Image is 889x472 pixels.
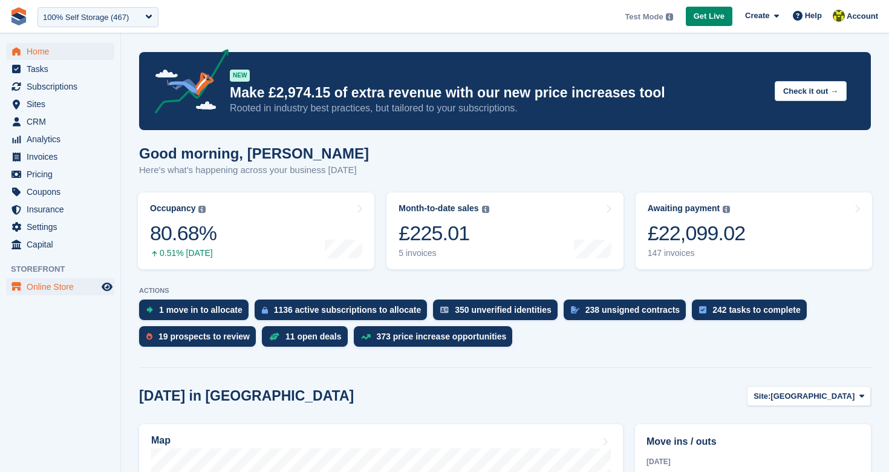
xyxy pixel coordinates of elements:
div: 5 invoices [399,248,489,258]
span: Tasks [27,61,99,77]
div: Month-to-date sales [399,203,478,214]
div: 1136 active subscriptions to allocate [274,305,422,315]
div: 350 unverified identities [455,305,552,315]
img: stora-icon-8386f47178a22dfd0bd8f6a31ec36ba5ce8667c1dd55bd0f319d3a0aa187defe.svg [10,7,28,25]
a: menu [6,236,114,253]
span: Analytics [27,131,99,148]
a: menu [6,113,114,130]
a: menu [6,166,114,183]
span: Pricing [27,166,99,183]
a: menu [6,78,114,95]
div: £22,099.02 [648,221,746,246]
a: Occupancy 80.68% 0.51% [DATE] [138,192,374,269]
span: Storefront [11,263,120,275]
div: 147 invoices [648,248,746,258]
h2: [DATE] in [GEOGRAPHIC_DATA] [139,388,354,404]
span: Coupons [27,183,99,200]
a: Preview store [100,280,114,294]
a: menu [6,96,114,113]
span: Capital [27,236,99,253]
span: [GEOGRAPHIC_DATA] [770,390,855,402]
span: Account [847,10,878,22]
a: 1 move in to allocate [139,300,255,326]
span: Home [27,43,99,60]
a: menu [6,131,114,148]
button: Site: [GEOGRAPHIC_DATA] [747,386,871,406]
div: 19 prospects to review [158,332,250,341]
span: Settings [27,218,99,235]
span: Test Mode [625,11,663,23]
div: Awaiting payment [648,203,720,214]
img: icon-info-grey-7440780725fd019a000dd9b08b2336e03edf1995a4989e88bcd33f0948082b44.svg [666,13,673,21]
span: Subscriptions [27,78,99,95]
a: menu [6,201,114,218]
a: menu [6,148,114,165]
a: 373 price increase opportunities [354,326,519,353]
div: 11 open deals [285,332,342,341]
p: Make £2,974.15 of extra revenue with our new price increases tool [230,84,765,102]
span: Get Live [694,10,725,22]
a: menu [6,43,114,60]
span: Online Store [27,278,99,295]
img: price_increase_opportunities-93ffe204e8149a01c8c9dc8f82e8f89637d9d84a8eef4429ea346261dce0b2c0.svg [361,334,371,339]
img: move_ins_to_allocate_icon-fdf77a2bb77ea45bf5b3d319d69a93e2d87916cf1d5bf7949dd705db3b84f3ca.svg [146,306,153,313]
a: 350 unverified identities [433,300,564,326]
a: menu [6,278,114,295]
div: 1 move in to allocate [159,305,243,315]
a: 19 prospects to review [139,326,262,353]
div: NEW [230,70,250,82]
div: 238 unsigned contracts [585,305,680,315]
a: menu [6,218,114,235]
div: 373 price increase opportunities [377,332,507,341]
a: Month-to-date sales £225.01 5 invoices [386,192,623,269]
a: menu [6,183,114,200]
span: Create [745,10,769,22]
span: Invoices [27,148,99,165]
div: [DATE] [646,456,859,467]
img: task-75834270c22a3079a89374b754ae025e5fb1db73e45f91037f5363f120a921f8.svg [699,306,706,313]
img: price-adjustments-announcement-icon-8257ccfd72463d97f412b2fc003d46551f7dbcb40ab6d574587a9cd5c0d94... [145,49,229,118]
p: Here's what's happening across your business [DATE] [139,163,369,177]
a: 1136 active subscriptions to allocate [255,300,434,326]
a: Get Live [686,7,732,27]
a: 11 open deals [262,326,354,353]
button: Check it out → [775,81,847,101]
img: Rob Sweeney [833,10,845,22]
a: Awaiting payment £22,099.02 147 invoices [636,192,872,269]
span: Sites [27,96,99,113]
img: prospect-51fa495bee0391a8d652442698ab0144808aea92771e9ea1ae160a38d050c398.svg [146,333,152,340]
div: 80.68% [150,221,217,246]
a: 238 unsigned contracts [564,300,692,326]
div: £225.01 [399,221,489,246]
img: icon-info-grey-7440780725fd019a000dd9b08b2336e03edf1995a4989e88bcd33f0948082b44.svg [482,206,489,213]
div: 242 tasks to complete [712,305,801,315]
h2: Map [151,435,171,446]
a: menu [6,61,114,77]
h1: Good morning, [PERSON_NAME] [139,145,369,162]
span: Insurance [27,201,99,218]
a: 242 tasks to complete [692,300,813,326]
span: CRM [27,113,99,130]
span: Site: [754,390,770,402]
h2: Move ins / outs [646,434,859,449]
div: Occupancy [150,203,195,214]
p: ACTIONS [139,287,871,295]
img: icon-info-grey-7440780725fd019a000dd9b08b2336e03edf1995a4989e88bcd33f0948082b44.svg [198,206,206,213]
img: active_subscription_to_allocate_icon-d502201f5373d7db506a760aba3b589e785aa758c864c3986d89f69b8ff3... [262,306,268,314]
img: contract_signature_icon-13c848040528278c33f63329250d36e43548de30e8caae1d1a13099fd9432cc5.svg [571,306,579,313]
p: Rooted in industry best practices, but tailored to your subscriptions. [230,102,765,115]
span: Help [805,10,822,22]
div: 100% Self Storage (467) [43,11,129,24]
div: 0.51% [DATE] [150,248,217,258]
img: deal-1b604bf984904fb50ccaf53a9ad4b4a5d6e5aea283cecdc64d6e3604feb123c2.svg [269,332,279,341]
img: icon-info-grey-7440780725fd019a000dd9b08b2336e03edf1995a4989e88bcd33f0948082b44.svg [723,206,730,213]
img: verify_identity-adf6edd0f0f0b5bbfe63781bf79b02c33cf7c696d77639b501bdc392416b5a36.svg [440,306,449,313]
